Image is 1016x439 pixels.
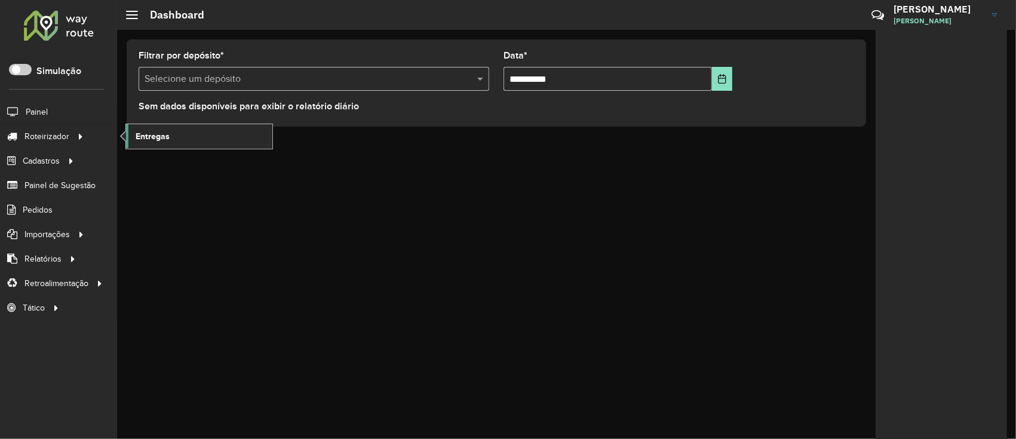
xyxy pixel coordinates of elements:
[139,99,359,113] label: Sem dados disponíveis para exibir o relatório diário
[138,8,204,22] h2: Dashboard
[36,64,81,78] label: Simulação
[504,48,527,63] label: Data
[24,228,70,241] span: Importações
[139,48,224,63] label: Filtrar por depósito
[24,277,88,290] span: Retroalimentação
[865,2,891,28] a: Contato Rápido
[712,67,732,91] button: Choose Date
[136,130,170,143] span: Entregas
[24,253,62,265] span: Relatórios
[24,130,69,143] span: Roteirizador
[24,179,96,192] span: Painel de Sugestão
[894,16,983,26] span: [PERSON_NAME]
[894,4,983,15] h3: [PERSON_NAME]
[23,155,60,167] span: Cadastros
[126,124,272,148] a: Entregas
[23,204,53,216] span: Pedidos
[26,106,48,118] span: Painel
[23,302,45,314] span: Tático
